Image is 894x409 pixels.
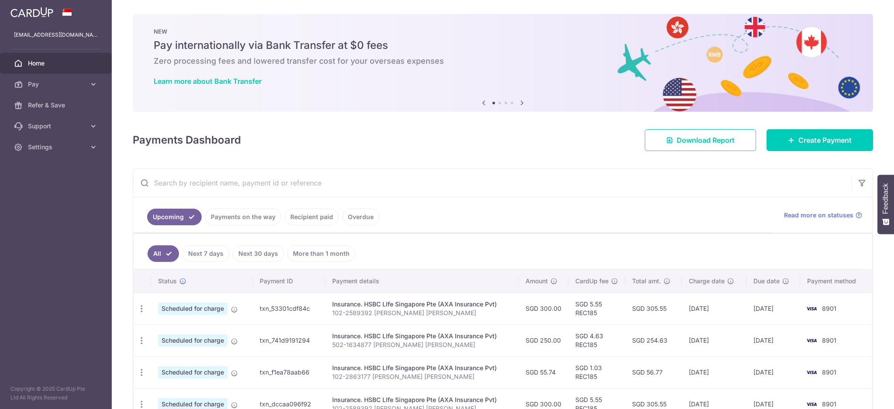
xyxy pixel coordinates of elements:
[625,292,682,324] td: SGD 305.55
[332,309,512,317] p: 102-2589392 [PERSON_NAME] [PERSON_NAME]
[753,277,780,285] span: Due date
[332,300,512,309] div: Insurance. HSBC LIfe Singapore Pte (AXA Insurance Pvt)
[253,292,325,324] td: txn_53301cdf84c
[332,340,512,349] p: 502-1634877 [PERSON_NAME] [PERSON_NAME]
[253,324,325,356] td: txn_741d9191294
[682,292,746,324] td: [DATE]
[10,7,53,17] img: CardUp
[682,324,746,356] td: [DATE]
[803,367,820,378] img: Bank Card
[28,59,86,68] span: Home
[332,395,512,404] div: Insurance. HSBC LIfe Singapore Pte (AXA Insurance Pvt)
[158,302,227,315] span: Scheduled for charge
[677,135,735,145] span: Download Report
[526,277,548,285] span: Amount
[568,292,625,324] td: SGD 5.55 REC185
[822,305,836,312] span: 8901
[28,122,86,131] span: Support
[158,366,227,378] span: Scheduled for charge
[519,324,568,356] td: SGD 250.00
[519,292,568,324] td: SGD 300.00
[568,356,625,388] td: SGD 1.03 REC185
[14,31,98,39] p: [EMAIL_ADDRESS][DOMAIN_NAME]
[154,38,852,52] h5: Pay internationally via Bank Transfer at $0 fees
[625,324,682,356] td: SGD 254.63
[882,183,890,214] span: Feedback
[158,334,227,347] span: Scheduled for charge
[798,135,852,145] span: Create Payment
[784,211,862,220] a: Read more on statuses
[625,356,682,388] td: SGD 56.77
[332,332,512,340] div: Insurance. HSBC LIfe Singapore Pte (AXA Insurance Pvt)
[519,356,568,388] td: SGD 55.74
[158,277,177,285] span: Status
[784,211,853,220] span: Read more on statuses
[133,14,873,112] img: Bank transfer banner
[182,245,229,262] a: Next 7 days
[575,277,609,285] span: CardUp fee
[253,356,325,388] td: txn_f1ea78aab66
[568,324,625,356] td: SGD 4.63 REC185
[253,270,325,292] th: Payment ID
[822,337,836,344] span: 8901
[645,129,756,151] a: Download Report
[332,372,512,381] p: 102-2863177 [PERSON_NAME] [PERSON_NAME]
[285,209,339,225] a: Recipient paid
[803,335,820,346] img: Bank Card
[233,245,284,262] a: Next 30 days
[342,209,379,225] a: Overdue
[332,364,512,372] div: Insurance. HSBC LIfe Singapore Pte (AXA Insurance Pvt)
[287,245,355,262] a: More than 1 month
[154,77,261,86] a: Learn more about Bank Transfer
[803,303,820,314] img: Bank Card
[632,277,661,285] span: Total amt.
[133,132,241,148] h4: Payments Dashboard
[28,143,86,151] span: Settings
[746,292,801,324] td: [DATE]
[154,56,852,66] h6: Zero processing fees and lowered transfer cost for your overseas expenses
[148,245,179,262] a: All
[800,270,872,292] th: Payment method
[154,28,852,35] p: NEW
[746,324,801,356] td: [DATE]
[877,175,894,234] button: Feedback - Show survey
[133,169,852,197] input: Search by recipient name, payment id or reference
[147,209,202,225] a: Upcoming
[325,270,519,292] th: Payment details
[767,129,873,151] a: Create Payment
[822,400,836,408] span: 8901
[205,209,281,225] a: Payments on the way
[682,356,746,388] td: [DATE]
[28,101,86,110] span: Refer & Save
[822,368,836,376] span: 8901
[689,277,725,285] span: Charge date
[28,80,86,89] span: Pay
[746,356,801,388] td: [DATE]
